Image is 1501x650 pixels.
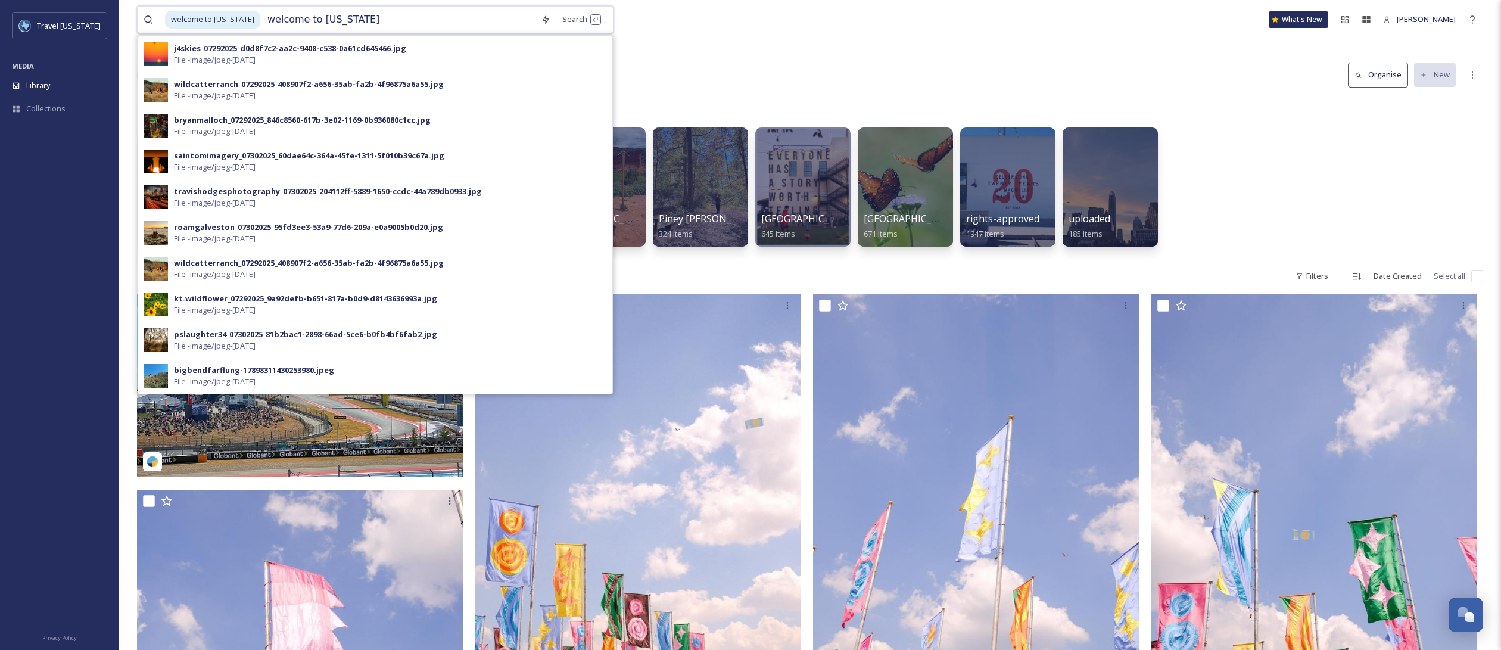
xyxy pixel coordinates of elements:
img: images%20%281%29.jpeg [19,20,31,32]
a: [GEOGRAPHIC_DATA]645 items [761,213,857,239]
span: File - image/jpeg - [DATE] [174,340,256,352]
div: bryanmalloch_07292025_846c8560-617b-3e02-1169-0b936080c1cc.jpg [174,114,431,126]
span: File - image/jpeg - [DATE] [174,90,256,101]
img: 40ab2169-0418-40ea-a36e-9a6258b98a35.jpg [144,364,168,388]
span: File - image/jpeg - [DATE] [174,161,256,173]
img: b5f91634-d4af-45be-b81f-41330c78b1b3.jpg [144,293,168,316]
span: rights-approved [966,212,1039,225]
span: welcome to [US_STATE] [165,11,260,28]
span: File - image/jpeg - [DATE] [174,233,256,244]
span: File - image/jpeg - [DATE] [174,376,256,387]
a: rights-approved1947 items [966,213,1039,239]
a: [PERSON_NAME] [1377,8,1462,31]
span: File - image/jpeg - [DATE] [174,54,256,66]
div: Search [556,8,607,31]
img: 8f101c44-495b-4a1b-840f-3f6538c31a4b.jpg [144,78,168,102]
div: travishodgesphotography_07302025_204112ff-5889-1650-ccdc-44a789db0933.jpg [174,186,482,197]
img: e67949fe-1b72-436a-b77f-afd59caa9c7b.jpg [144,42,168,66]
span: File - image/jpeg - [DATE] [174,269,256,280]
a: Privacy Policy [42,630,77,644]
div: roamgalveston_07302025_95fd3ee3-53a9-77d6-209a-e0a9005b0d20.jpg [174,222,443,233]
div: pslaughter34_07302025_81b2bac1-2898-66ad-5ce6-b0fb4bf6fab2.jpg [174,329,437,340]
span: File - image/jpeg - [DATE] [174,304,256,316]
span: 185 items [1069,228,1103,239]
div: Date Created [1368,265,1428,288]
img: be16cae9-5d0c-4d7f-bb60-b1c0f96eff5d.jpg [144,150,168,173]
span: 1164 file s [137,270,169,282]
a: What's New [1269,11,1328,28]
img: a3b30648-9d6f-4da1-b130-5120d93642ff.jpg [144,185,168,209]
button: Organise [1348,63,1408,87]
span: Select all [1434,270,1465,282]
div: kt.wildflower_07292025_9a92defb-b651-817a-b0d9-d8143636993a.jpg [174,293,437,304]
div: wildcatterranch_07292025_408907f2-a656-35ab-fa2b-4f96875a6a55.jpg [174,79,444,90]
a: Piney [PERSON_NAME]324 items [659,213,762,239]
img: 2bad8042-29b1-4c0d-9e0c-5f651d58af08.jpg [144,221,168,245]
div: Filters [1290,265,1334,288]
img: 36c04f00-6443-4b9a-b6b1-8db4d6ebd5e1.jpg [144,257,168,281]
span: 645 items [761,228,795,239]
span: Piney [PERSON_NAME] [659,212,762,225]
button: Open Chat [1449,598,1483,632]
span: [GEOGRAPHIC_DATA][US_STATE] [864,212,1013,225]
span: Library [26,80,50,91]
span: File - image/jpeg - [DATE] [174,126,256,137]
span: 1947 items [966,228,1004,239]
span: File - image/jpeg - [DATE] [174,197,256,209]
img: vtvoyager-1760049494903.jpg [137,294,463,477]
span: 671 items [864,228,898,239]
span: MEDIA [12,61,34,70]
img: 987ea812-6433-4d69-8801-a7f8c0ebd932.jpg [144,328,168,352]
span: [GEOGRAPHIC_DATA] [761,212,857,225]
button: New [1414,63,1456,86]
div: saintomimagery_07302025_60dae64c-364a-45fe-1311-5f010b39c67a.jpg [174,150,444,161]
img: snapsea-logo.png [147,456,158,468]
span: Collections [26,103,66,114]
div: j4skies_07292025_d0d8f7c2-aa2c-9408-c538-0a61cd645466.jpg [174,43,406,54]
span: Travel [US_STATE] [37,20,101,31]
div: bigbendfarflung-17898311430253980.jpeg [174,365,334,376]
span: 324 items [659,228,693,239]
span: uploaded [1069,212,1110,225]
img: 102b0049-5aac-4973-b74a-a5239c6f670e.jpg [144,114,168,138]
div: wildcatterranch_07292025_408907f2-a656-35ab-fa2b-4f96875a6a55.jpg [174,257,444,269]
a: uploaded185 items [1069,213,1110,239]
span: [PERSON_NAME] [1397,14,1456,24]
a: [GEOGRAPHIC_DATA][US_STATE]671 items [864,213,1013,239]
span: Privacy Policy [42,634,77,642]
